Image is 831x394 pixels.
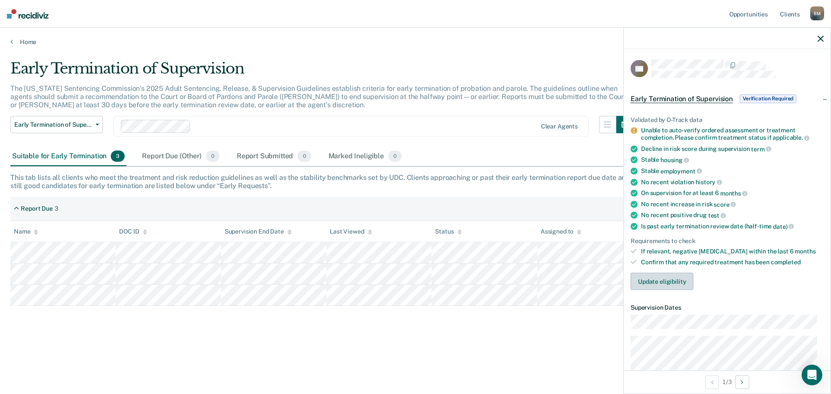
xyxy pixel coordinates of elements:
div: On supervision for at least 6 [641,189,824,197]
div: Early Termination of SupervisionVerification Required [624,85,831,112]
div: Is past early termination review date (half-time [641,222,824,230]
div: Supervision End Date [225,228,292,235]
div: 3 [55,205,58,212]
span: completed [771,259,801,266]
span: score [714,201,736,208]
dt: Supervision Dates [631,304,824,311]
span: 0 [388,151,402,162]
div: If relevant, negative [MEDICAL_DATA] within the last 6 [641,248,824,255]
div: Marked Ineligible [327,147,404,166]
div: Unable to auto-verify ordered assessment or treatment completion. Please confirm treatment status... [641,127,824,141]
span: Verification Required [740,94,796,103]
div: Suitable for Early Termination [10,147,126,166]
div: Requirements to check [631,237,824,244]
span: history [696,179,722,186]
div: Assigned to [541,228,581,235]
div: Report Due [21,205,53,212]
div: 1 / 3 [624,370,831,393]
a: Home [10,38,821,46]
span: employment [660,167,702,174]
div: Stable [641,156,824,164]
div: Confirm that any required treatment has been [641,259,824,266]
div: B M [810,6,824,20]
div: Status [435,228,461,235]
p: The [US_STATE] Sentencing Commission’s 2025 Adult Sentencing, Release, & Supervision Guidelines e... [10,84,626,109]
span: months [720,189,747,196]
span: test [708,212,726,219]
div: Clear agents [541,123,578,130]
div: Name [14,228,38,235]
span: 3 [111,151,125,162]
div: No recent positive drug [641,211,824,219]
iframe: Intercom live chat [802,365,822,385]
button: Next Opportunity [735,375,749,389]
div: DOC ID [119,228,147,235]
img: Recidiviz [7,9,48,19]
div: No recent increase in risk [641,200,824,208]
div: Validated by O-Track data [631,116,824,123]
div: Early Termination of Supervision [10,60,634,84]
span: Early Termination of Supervision [14,121,92,128]
span: date) [773,223,794,230]
span: 0 [206,151,219,162]
div: Stable [641,167,824,175]
span: months [795,248,815,255]
span: Early Termination of Supervision [631,94,733,103]
div: Decline in risk score during supervision [641,145,824,153]
button: Previous Opportunity [705,375,719,389]
button: Update eligibility [631,272,693,290]
div: No recent violation [641,178,824,186]
div: This tab lists all clients who meet the treatment and risk reduction guidelines as well as the st... [10,173,821,190]
span: housing [660,157,689,163]
div: Last Viewed [330,228,372,235]
span: term [751,145,771,152]
div: Report Due (Other) [140,147,221,166]
span: 0 [297,151,311,162]
div: Report Submitted [235,147,313,166]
